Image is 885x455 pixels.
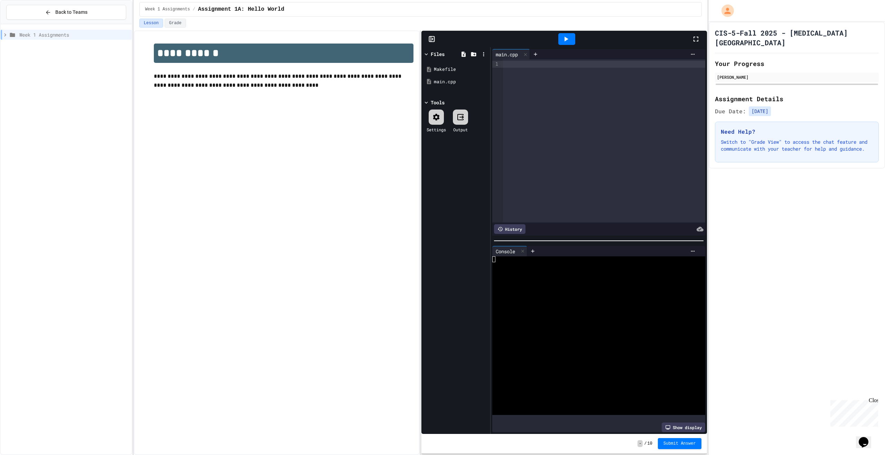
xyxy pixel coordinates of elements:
[492,248,519,255] div: Console
[644,441,646,446] span: /
[658,438,701,449] button: Submit Answer
[492,49,530,59] div: main.cpp
[715,59,879,68] h2: Your Progress
[492,246,527,256] div: Console
[453,126,468,133] div: Output
[431,99,445,106] div: Tools
[165,19,186,28] button: Grade
[434,66,488,73] div: Makefile
[492,51,521,58] div: main.cpp
[828,397,878,427] iframe: chat widget
[648,441,652,446] span: 10
[749,106,771,116] span: [DATE]
[431,50,445,58] div: Files
[193,7,195,12] span: /
[198,5,285,13] span: Assignment 1A: Hello World
[494,224,525,234] div: History
[145,7,190,12] span: Week 1 Assignments
[715,28,879,47] h1: CIS-5-Fall 2025 - [MEDICAL_DATA][GEOGRAPHIC_DATA]
[715,107,746,115] span: Due Date:
[3,3,48,44] div: Chat with us now!Close
[721,139,873,152] p: Switch to "Grade View" to access the chat feature and communicate with your teacher for help and ...
[434,78,488,85] div: main.cpp
[19,31,129,38] span: Week 1 Assignments
[662,423,705,432] div: Show display
[663,441,696,446] span: Submit Answer
[721,127,873,136] h3: Need Help?
[717,74,877,80] div: [PERSON_NAME]
[856,427,878,448] iframe: chat widget
[6,5,126,20] button: Back to Teams
[715,94,879,104] h2: Assignment Details
[492,61,499,68] div: 1
[55,9,87,16] span: Back to Teams
[637,440,643,447] span: -
[139,19,163,28] button: Lesson
[427,126,446,133] div: Settings
[714,3,736,19] div: My Account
